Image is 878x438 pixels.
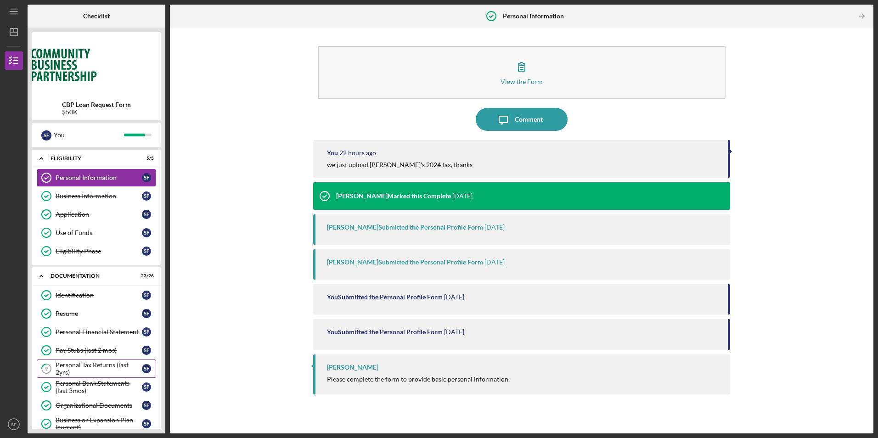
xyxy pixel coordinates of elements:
[37,187,156,205] a: Business InformationSF
[56,292,142,299] div: Identification
[142,173,151,182] div: S F
[37,205,156,224] a: ApplicationSF
[37,168,156,187] a: Personal InformationSF
[56,402,142,409] div: Organizational Documents
[56,310,142,317] div: Resume
[37,396,156,415] a: Organizational DocumentsSF
[37,242,156,260] a: Eligibility PhaseSF
[56,211,142,218] div: Application
[142,382,151,392] div: S F
[444,293,464,301] time: 2025-05-27 20:20
[142,327,151,337] div: S F
[45,366,48,372] tspan: 9
[142,210,151,219] div: S F
[327,364,378,371] div: [PERSON_NAME]
[137,156,154,161] div: 5 / 5
[41,130,51,140] div: S F
[452,192,473,200] time: 2025-05-28 18:10
[37,286,156,304] a: IdentificationSF
[56,416,142,431] div: Business or Expansion Plan (current)
[51,156,131,161] div: Eligibility
[142,247,151,256] div: S F
[444,328,464,336] time: 2025-05-27 20:15
[142,364,151,373] div: S F
[5,415,23,433] button: SF
[37,224,156,242] a: Use of FundsSF
[32,37,161,92] img: Product logo
[484,258,505,266] time: 2025-05-28 18:10
[339,149,376,157] time: 2025-08-26 15:47
[56,174,142,181] div: Personal Information
[142,346,151,355] div: S F
[142,228,151,237] div: S F
[327,149,338,157] div: You
[37,341,156,359] a: Pay Stubs (last 2 mos)SF
[37,415,156,433] a: Business or Expansion Plan (current)SF
[56,229,142,236] div: Use of Funds
[327,376,510,383] div: Please complete the form to provide basic personal information.
[142,191,151,201] div: S F
[501,78,543,85] div: View the Form
[54,127,124,143] div: You
[137,273,154,279] div: 23 / 26
[83,12,110,20] b: Checklist
[37,323,156,341] a: Personal Financial StatementSF
[318,46,725,99] button: View the Form
[327,161,473,168] div: we just upload [PERSON_NAME]'s 2024 tax, thanks
[37,378,156,396] a: Personal Bank Statements (last 3mos)SF
[56,347,142,354] div: Pay Stubs (last 2 mos)
[56,247,142,255] div: Eligibility Phase
[515,108,543,131] div: Comment
[476,108,568,131] button: Comment
[484,224,505,231] time: 2025-05-28 18:10
[62,108,131,116] div: $50K
[327,224,483,231] div: [PERSON_NAME] Submitted the Personal Profile Form
[327,328,443,336] div: You Submitted the Personal Profile Form
[51,273,131,279] div: Documentation
[327,258,483,266] div: [PERSON_NAME] Submitted the Personal Profile Form
[62,101,131,108] b: CBP Loan Request Form
[142,419,151,428] div: S F
[11,422,17,427] text: SF
[56,380,142,394] div: Personal Bank Statements (last 3mos)
[142,401,151,410] div: S F
[37,304,156,323] a: ResumeSF
[142,309,151,318] div: S F
[56,328,142,336] div: Personal Financial Statement
[37,359,156,378] a: 9Personal Tax Returns (last 2yrs)SF
[327,293,443,301] div: You Submitted the Personal Profile Form
[56,192,142,200] div: Business Information
[142,291,151,300] div: S F
[56,361,142,376] div: Personal Tax Returns (last 2yrs)
[336,192,451,200] div: [PERSON_NAME] Marked this Complete
[503,12,564,20] b: Personal Information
